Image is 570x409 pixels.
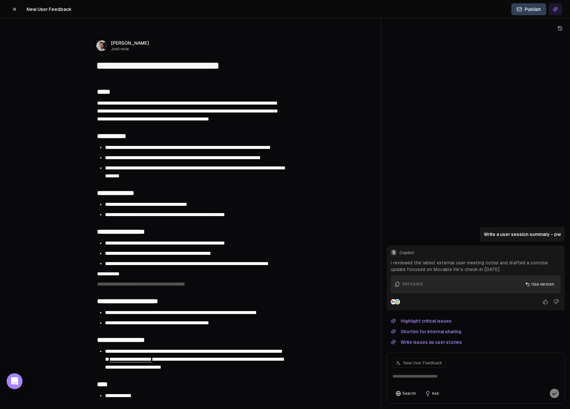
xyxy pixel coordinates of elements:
button: Search [392,389,419,398]
p: Write a user session summary - pw [484,231,561,238]
button: Highlight critical issues [387,317,456,325]
img: Gmail [391,299,396,304]
img: Google Calendar [395,299,400,304]
div: Open Intercom Messenger [7,373,23,389]
span: Just now [111,46,149,52]
span: [PERSON_NAME] [111,40,149,46]
button: Write issues as user stories [387,338,466,346]
button: Shorten for internal sharing [387,328,465,336]
button: Publish [511,3,546,15]
span: New User Feedback [403,360,442,366]
button: Use version [521,279,558,289]
img: _image [96,40,107,51]
span: Copilot [399,250,561,255]
span: New User Feedback [27,6,71,13]
div: Version 1 [403,281,423,287]
p: I reviewed the latest external user meeting notes and drafted a concise update focused on Movable... [391,259,561,273]
button: Ask [422,389,442,398]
